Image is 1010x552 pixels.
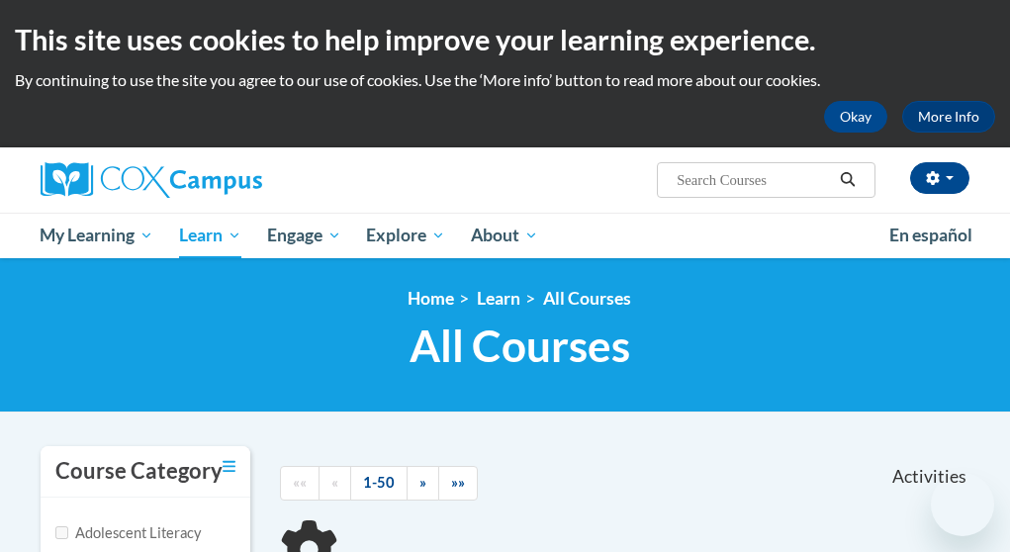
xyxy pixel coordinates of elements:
[419,474,426,491] span: »
[675,168,833,192] input: Search Courses
[179,224,241,247] span: Learn
[477,288,520,309] a: Learn
[876,215,985,256] a: En español
[280,466,320,501] a: Begining
[438,466,478,501] a: End
[833,168,863,192] button: Search
[353,213,458,258] a: Explore
[471,224,538,247] span: About
[931,473,994,536] iframe: Button to launch messaging window
[254,213,354,258] a: Engage
[267,224,341,247] span: Engage
[15,20,995,59] h2: This site uses cookies to help improve your learning experience.
[824,101,887,133] button: Okay
[910,162,969,194] button: Account Settings
[407,466,439,501] a: Next
[408,288,454,309] a: Home
[28,213,167,258] a: My Learning
[223,456,235,478] a: Toggle collapse
[166,213,254,258] a: Learn
[366,224,445,247] span: Explore
[889,225,972,245] span: En español
[319,466,351,501] a: Previous
[350,466,408,501] a: 1-50
[41,162,262,198] img: Cox Campus
[892,466,966,488] span: Activities
[26,213,985,258] div: Main menu
[410,320,630,372] span: All Courses
[451,474,465,491] span: »»
[543,288,631,309] a: All Courses
[293,474,307,491] span: ««
[55,522,202,544] label: Adolescent Literacy
[41,162,330,198] a: Cox Campus
[331,474,338,491] span: «
[40,224,153,247] span: My Learning
[55,456,223,487] h3: Course Category
[458,213,551,258] a: About
[55,526,68,539] input: Checkbox for Options
[902,101,995,133] a: More Info
[15,69,995,91] p: By continuing to use the site you agree to our use of cookies. Use the ‘More info’ button to read...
